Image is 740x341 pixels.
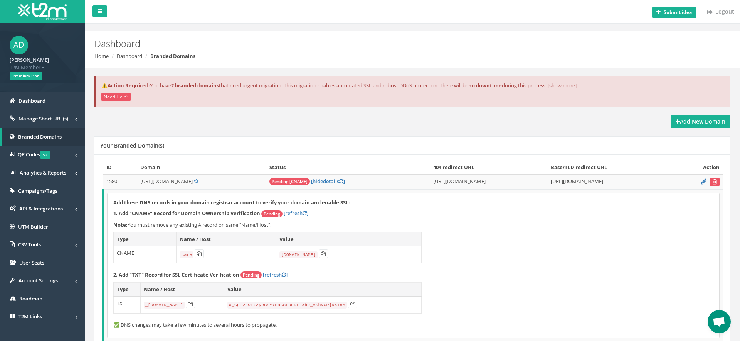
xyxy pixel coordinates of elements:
code: care [180,251,193,258]
strong: Branded Domains [150,53,195,59]
th: Value [276,232,421,246]
a: show more [549,82,575,89]
a: [refresh] [284,210,308,217]
p: You must remove any existing A record on same "Name/Host". [113,221,713,229]
strong: no downtime [468,82,502,89]
a: Set Default [194,178,198,185]
th: Value [224,283,421,297]
a: Add New Domain [671,115,730,128]
span: Pending [261,210,283,217]
th: Domain [137,161,266,174]
strong: Add New Domain [676,118,725,125]
code: _[DOMAIN_NAME] [144,302,185,309]
strong: Add these DNS records in your domain registrar account to verify your domain and enable SSL: [113,199,350,206]
th: 404 redirect URL [430,161,548,174]
code: [DOMAIN_NAME] [279,251,318,258]
img: T2M [18,3,67,20]
td: [URL][DOMAIN_NAME] [548,174,673,189]
strong: [PERSON_NAME] [10,56,49,63]
th: Name / Host [177,232,276,246]
p: You have that need urgent migration. This migration enables automated SSL and robust DDoS protect... [101,82,724,89]
th: ID [103,161,137,174]
strong: 1. Add "CNAME" Record for Domain Ownership Verification [113,210,260,217]
span: hide [313,178,323,185]
b: Note: [113,221,128,228]
span: Roadmap [19,295,42,302]
span: Account Settings [18,277,58,284]
span: Dashboard [18,97,45,104]
span: API & Integrations [19,205,63,212]
h5: Your Branded Domain(s) [100,143,164,148]
a: Dashboard [117,53,142,59]
span: Branded Domains [18,133,62,140]
b: Submit idea [664,9,692,15]
h2: Dashboard [94,39,622,49]
span: Campaigns/Tags [18,187,57,194]
a: Open chat [708,310,731,333]
td: [URL][DOMAIN_NAME] [430,174,548,189]
th: Type [114,283,141,297]
th: Base/TLD redirect URL [548,161,673,174]
span: Pending [240,271,262,278]
span: User Seats [19,259,44,266]
td: TXT [114,296,141,313]
a: [refresh] [263,271,288,278]
span: Analytics & Reports [20,169,66,176]
td: 1580 [103,174,137,189]
td: CNAME [114,246,177,263]
span: Premium Plan [10,72,42,80]
span: Pending [CNAME] [269,178,310,185]
th: Name / Host [140,283,224,297]
button: Submit idea [652,7,696,18]
a: Home [94,53,109,59]
span: AD [10,36,28,54]
p: ✅ DNS changes may take a few minutes to several hours to propagate. [113,321,713,329]
span: Manage Short URL(s) [18,115,68,122]
span: CSV Tools [18,241,41,248]
span: QR Codes [18,151,50,158]
span: T2M Member [10,64,75,71]
a: [PERSON_NAME] T2M Member [10,54,75,71]
th: Status [266,161,430,174]
code: a_CgE2L9FtZyBBSYYcaC8LUEDL-XbJ_AShvGPjDXYnM [227,302,347,309]
strong: ⚠️Action Required: [101,82,150,89]
span: [URL][DOMAIN_NAME] [140,178,193,185]
a: [hidedetails] [311,178,345,185]
span: v2 [40,151,50,159]
button: Need Help? [101,93,131,101]
span: T2M Links [18,313,42,320]
strong: 2 branded domains [171,82,219,89]
th: Action [673,161,723,174]
span: UTM Builder [18,223,48,230]
strong: 2. Add "TXT" Record for SSL Certificate Verification [113,271,239,278]
th: Type [114,232,177,246]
